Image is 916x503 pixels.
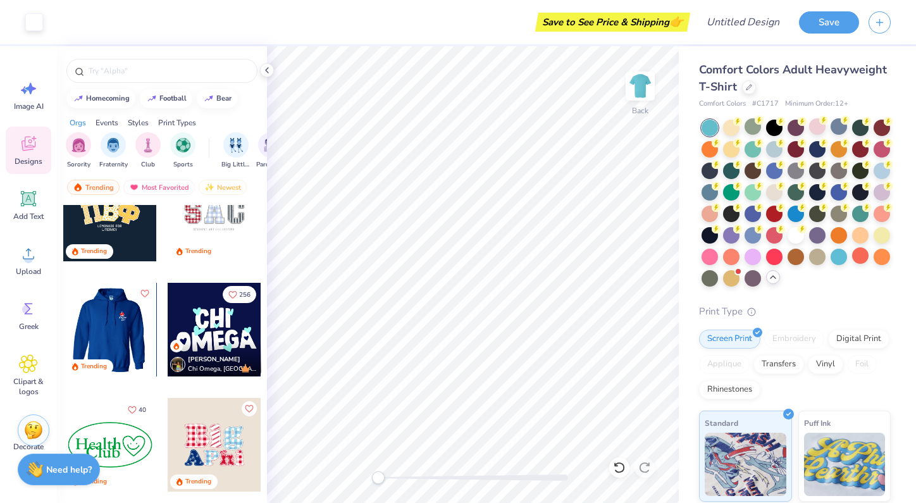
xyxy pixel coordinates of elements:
[73,95,84,102] img: trend_line.gif
[699,99,746,109] span: Comfort Colors
[16,266,41,276] span: Upload
[804,433,886,496] img: Puff Ink
[86,95,130,102] div: homecoming
[141,160,155,170] span: Club
[699,355,750,374] div: Applique
[804,416,831,430] span: Puff Ink
[705,433,786,496] img: Standard
[847,355,877,374] div: Foil
[185,477,211,487] div: Trending
[696,9,789,35] input: Untitled Design
[135,132,161,170] button: filter button
[135,132,161,170] div: filter for Club
[19,321,39,332] span: Greek
[66,89,135,108] button: homecoming
[66,132,91,170] button: filter button
[170,132,195,170] button: filter button
[264,138,278,152] img: Parent's Weekend Image
[699,330,760,349] div: Screen Print
[753,355,804,374] div: Transfers
[66,132,91,170] div: filter for Sorority
[8,376,49,397] span: Clipart & logos
[705,416,738,430] span: Standard
[129,183,139,192] img: most_fav.gif
[67,160,90,170] span: Sorority
[256,132,285,170] div: filter for Parent's Weekend
[99,160,128,170] span: Fraternity
[87,65,249,77] input: Try "Alpha"
[159,95,187,102] div: football
[785,99,848,109] span: Minimum Order: 12 +
[188,364,256,374] span: Chi Omega, [GEOGRAPHIC_DATA][US_STATE]
[221,132,251,170] div: filter for Big Little Reveal
[764,330,824,349] div: Embroidery
[223,286,256,303] button: Like
[221,160,251,170] span: Big Little Reveal
[699,380,760,399] div: Rhinestones
[229,138,243,152] img: Big Little Reveal Image
[199,180,247,195] div: Newest
[204,95,214,102] img: trend_line.gif
[170,132,195,170] div: filter for Sports
[256,132,285,170] button: filter button
[799,11,859,34] button: Save
[669,14,683,29] span: 👉
[147,95,157,102] img: trend_line.gif
[46,464,92,476] strong: Need help?
[204,183,214,192] img: newest.gif
[197,89,237,108] button: bear
[188,355,240,364] span: [PERSON_NAME]
[176,138,190,152] img: Sports Image
[538,13,687,32] div: Save to See Price & Shipping
[71,138,86,152] img: Sorority Image
[242,401,257,416] button: Like
[699,304,891,319] div: Print Type
[13,211,44,221] span: Add Text
[13,442,44,452] span: Decorate
[128,117,149,128] div: Styles
[137,286,152,301] button: Like
[106,138,120,152] img: Fraternity Image
[239,292,251,298] span: 256
[81,362,107,371] div: Trending
[99,132,128,170] div: filter for Fraternity
[158,117,196,128] div: Print Types
[752,99,779,109] span: # C1717
[372,471,385,484] div: Accessibility label
[122,401,152,418] button: Like
[96,117,118,128] div: Events
[70,117,86,128] div: Orgs
[185,247,211,256] div: Trending
[221,132,251,170] button: filter button
[216,95,232,102] div: bear
[256,160,285,170] span: Parent's Weekend
[67,180,120,195] div: Trending
[99,132,128,170] button: filter button
[15,156,42,166] span: Designs
[699,62,887,94] span: Comfort Colors Adult Heavyweight T-Shirt
[14,101,44,111] span: Image AI
[123,180,195,195] div: Most Favorited
[632,105,648,116] div: Back
[173,160,193,170] span: Sports
[828,330,889,349] div: Digital Print
[140,89,192,108] button: football
[628,73,653,99] img: Back
[139,407,146,413] span: 40
[73,183,83,192] img: trending.gif
[808,355,843,374] div: Vinyl
[141,138,155,152] img: Club Image
[81,247,107,256] div: Trending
